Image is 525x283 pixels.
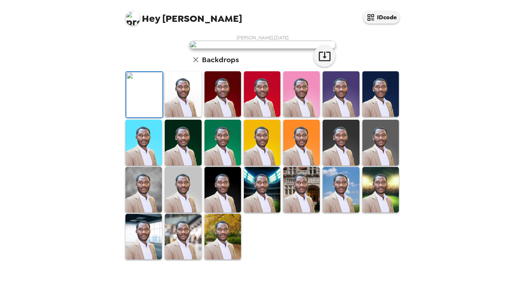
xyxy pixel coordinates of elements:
[142,12,160,25] span: Hey
[125,7,242,24] span: [PERSON_NAME]
[363,11,400,24] button: IDcode
[125,11,140,25] img: profile pic
[190,41,335,49] img: user
[202,54,239,65] h6: Backdrops
[126,72,163,117] img: Original
[237,35,289,41] span: [PERSON_NAME] , [DATE]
